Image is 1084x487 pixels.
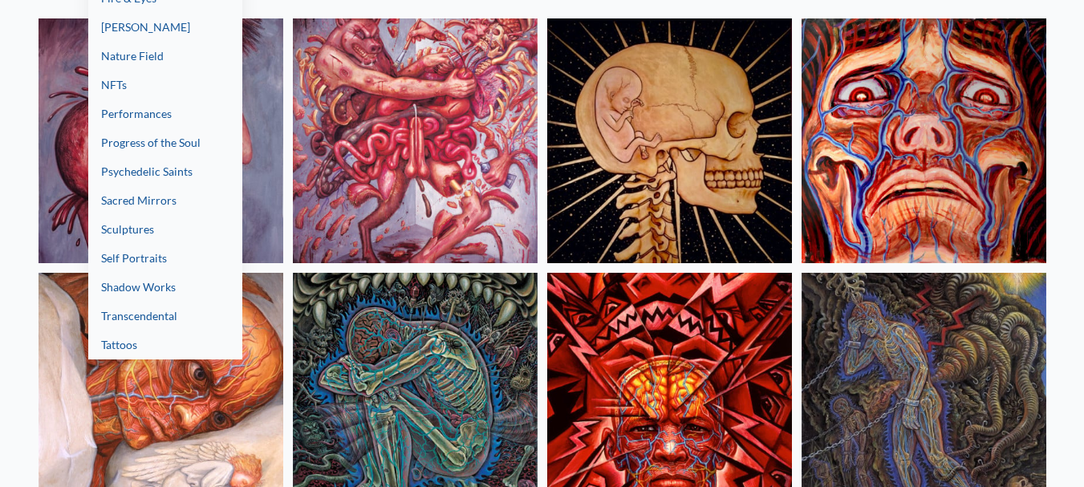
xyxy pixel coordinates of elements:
a: Sculptures [88,215,242,244]
a: NFTs [88,71,242,99]
a: Self Portraits [88,244,242,273]
a: Performances [88,99,242,128]
a: Sacred Mirrors [88,186,242,215]
a: Nature Field [88,42,242,71]
a: Transcendental [88,302,242,331]
a: [PERSON_NAME] [88,13,242,42]
a: Tattoos [88,331,242,359]
a: Psychedelic Saints [88,157,242,186]
a: Shadow Works [88,273,242,302]
a: Progress of the Soul [88,128,242,157]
